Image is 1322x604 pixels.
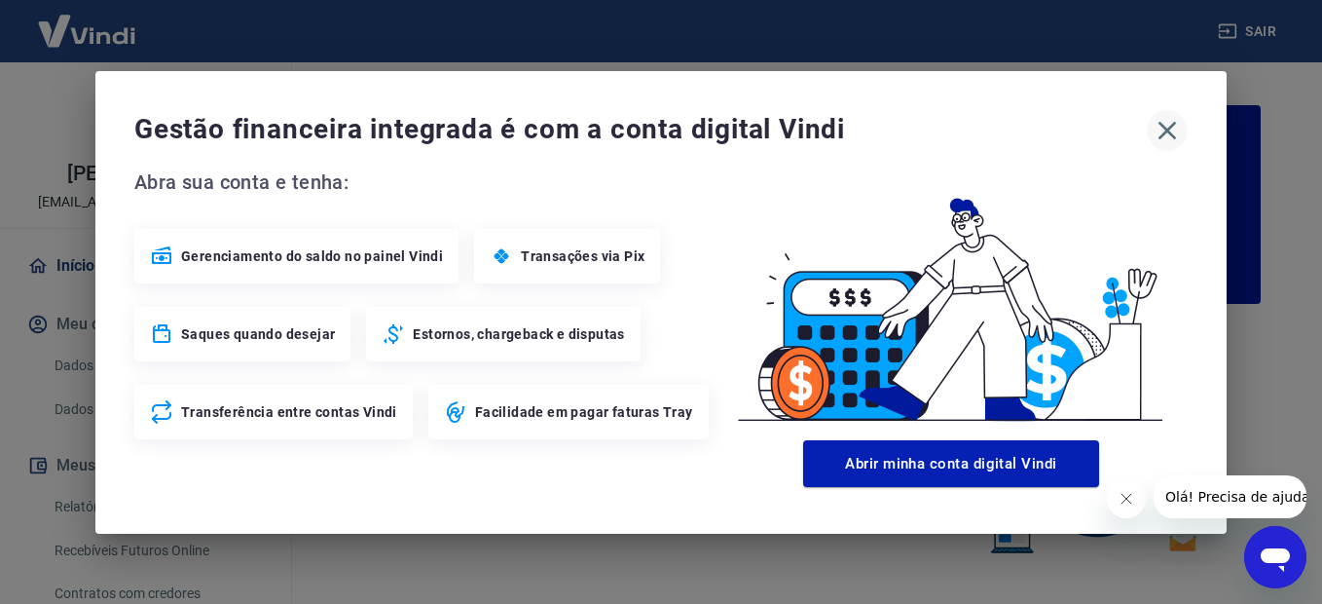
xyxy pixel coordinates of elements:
[1244,526,1306,588] iframe: Button to launch messaging window
[475,402,693,422] span: Facilidade em pagar faturas Tray
[715,167,1188,433] img: Good Billing
[803,440,1099,487] button: Abrir minha conta digital Vindi
[181,246,443,266] span: Gerenciamento do saldo no painel Vindi
[1107,479,1146,518] iframe: Close message
[1154,475,1306,518] iframe: Message from company
[413,324,624,344] span: Estornos, chargeback e disputas
[521,246,644,266] span: Transações via Pix
[181,402,397,422] span: Transferência entre contas Vindi
[134,110,1147,149] span: Gestão financeira integrada é com a conta digital Vindi
[12,14,164,29] span: Olá! Precisa de ajuda?
[181,324,335,344] span: Saques quando desejar
[134,167,715,198] span: Abra sua conta e tenha:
